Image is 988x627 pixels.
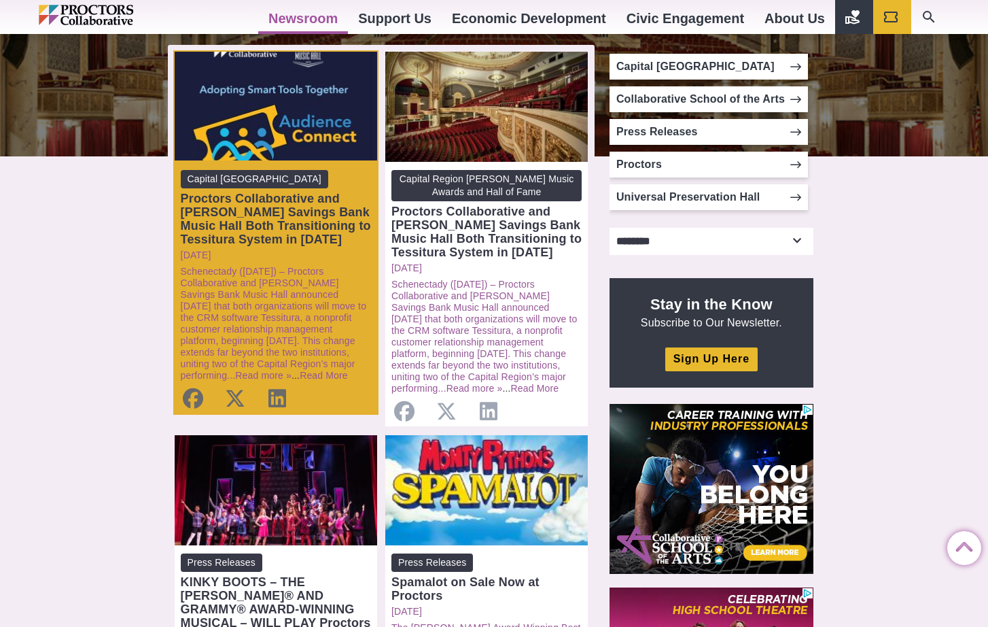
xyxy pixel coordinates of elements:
p: ... [391,279,582,394]
a: Read more » [446,383,503,394]
a: Schenectady ([DATE]) – Proctors Collaborative and [PERSON_NAME] Savings Bank Music Hall announced... [181,266,367,381]
a: Read more » [235,370,292,381]
a: Read More [511,383,559,394]
a: Back to Top [947,532,974,559]
img: Proctors logo [39,5,192,25]
a: Read More [300,370,348,381]
p: ... [181,266,371,382]
span: Capital Region [PERSON_NAME] Music Awards and Hall of Fame [391,170,582,202]
span: Press Releases [181,554,262,572]
a: Sign Up Here [665,348,758,371]
span: Press Releases [391,554,473,572]
select: Select category [610,228,813,255]
a: Schenectady ([DATE]) – Proctors Collaborative and [PERSON_NAME] Savings Bank Music Hall announced... [391,279,578,394]
a: Capital Region [PERSON_NAME] Music Awards and Hall of Fame Proctors Collaborative and [PERSON_NAM... [391,170,582,260]
a: Universal Preservation Hall [610,184,808,210]
p: Subscribe to Our Newsletter. [626,294,797,330]
div: Spamalot on Sale Now at Proctors [391,575,582,603]
a: [DATE] [391,262,582,274]
a: Press Releases Spamalot on Sale Now at Proctors [391,554,582,603]
strong: Stay in the Know [650,296,773,313]
div: Proctors Collaborative and [PERSON_NAME] Savings Bank Music Hall Both Transitioning to Tessitura ... [181,192,371,246]
a: Proctors [610,152,808,177]
a: [DATE] [391,606,582,617]
a: Press Releases [610,119,808,145]
iframe: Advertisement [610,404,813,574]
a: [DATE] [181,250,371,261]
a: Capital [GEOGRAPHIC_DATA] Proctors Collaborative and [PERSON_NAME] Savings Bank Music Hall Both T... [181,170,371,246]
a: Collaborative School of the Arts [610,86,808,112]
a: Capital [GEOGRAPHIC_DATA] [610,54,808,80]
span: Capital [GEOGRAPHIC_DATA] [181,170,328,188]
div: Proctors Collaborative and [PERSON_NAME] Savings Bank Music Hall Both Transitioning to Tessitura ... [391,205,582,259]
